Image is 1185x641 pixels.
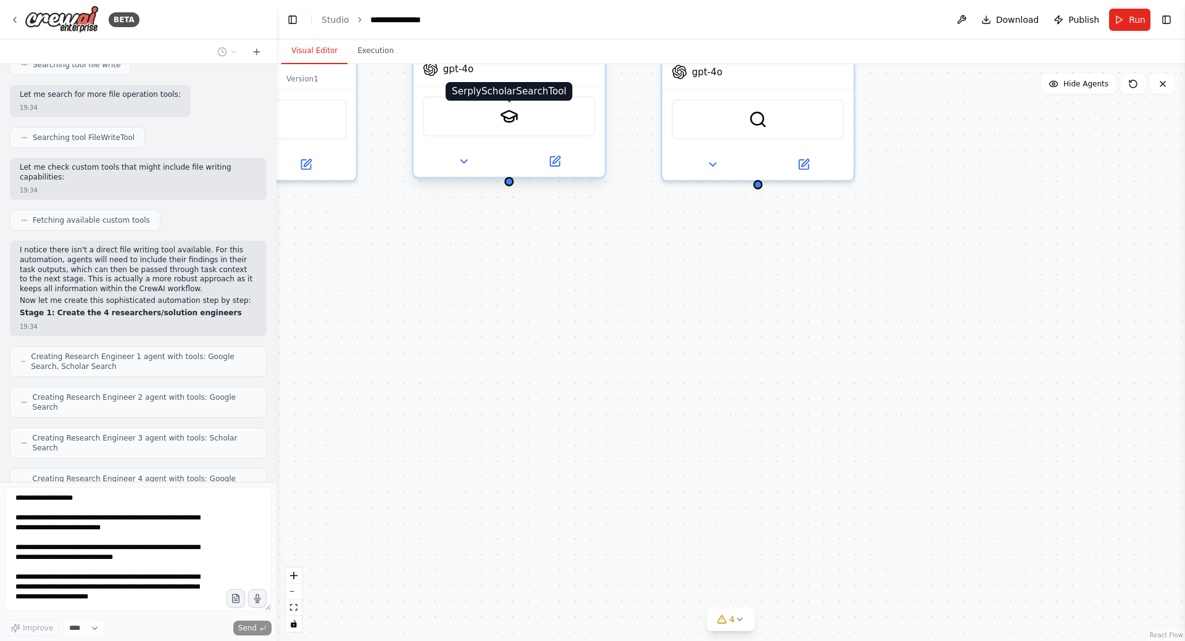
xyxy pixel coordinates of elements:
[707,608,755,631] button: 4
[286,584,302,600] button: zoom out
[20,308,242,317] strong: Stage 1: Create the 4 researchers/solution engineers
[692,66,722,78] span: gpt-4o
[286,568,302,632] div: React Flow controls
[33,474,256,494] span: Creating Research Engineer 4 agent with tools: Google Search
[33,133,135,143] span: Searching tool FileWriteTool
[33,60,120,70] span: Searching tool file write
[286,600,302,616] button: fit view
[109,12,139,27] div: BETA
[760,155,847,174] button: Open in side panel
[20,322,38,331] div: 19:34
[1129,14,1145,26] span: Run
[661,3,855,182] div: gpt-4oSerplyWebSearchTool
[247,44,267,59] button: Start a new chat
[212,44,242,59] button: Switch to previous chat
[1068,14,1099,26] span: Publish
[1150,632,1183,639] a: React Flow attribution
[33,215,150,225] span: Fetching available custom tools
[996,14,1039,26] span: Download
[500,107,518,125] img: SerplyScholarSearchTool
[347,38,404,64] button: Execution
[20,90,181,100] p: Let me search for more file operation tools:
[233,621,272,635] button: Send
[20,103,38,112] div: 19:34
[510,152,598,171] button: Open in side panel
[1109,9,1150,31] button: Run
[286,568,302,584] button: zoom in
[262,155,349,174] button: Open in side panel
[412,3,606,182] div: gpt-4oSerplyScholarSearchToolSerplyScholarSearchTool
[284,11,301,28] button: Hide left sidebar
[730,613,735,626] span: 4
[248,589,267,608] button: Click to speak your automation idea
[31,352,256,371] span: Creating Research Engineer 1 agent with tools: Google Search, Scholar Search
[25,6,99,33] img: Logo
[20,296,257,306] p: Now let me create this sophisticated automation step by step:
[443,63,473,75] span: gpt-4o
[33,433,256,453] span: Creating Research Engineer 3 agent with tools: Scholar Search
[322,14,431,26] nav: breadcrumb
[20,163,257,182] p: Let me check custom tools that might include file writing capabilities:
[227,589,245,608] button: Upload files
[1158,11,1175,28] button: Show right sidebar
[1041,74,1116,94] button: Hide Agents
[976,9,1044,31] button: Download
[749,110,767,128] img: SerplyWebSearchTool
[286,74,318,84] div: Version 1
[238,623,257,633] span: Send
[20,246,257,294] p: I notice there isn't a direct file writing tool available. For this automation, agents will need ...
[1063,79,1108,89] span: Hide Agents
[286,616,302,632] button: toggle interactivity
[281,38,347,64] button: Visual Editor
[23,623,53,633] span: Improve
[1049,9,1104,31] button: Publish
[33,392,256,412] span: Creating Research Engineer 2 agent with tools: Google Search
[20,186,38,195] div: 19:34
[322,15,349,25] a: Studio
[5,620,59,636] button: Improve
